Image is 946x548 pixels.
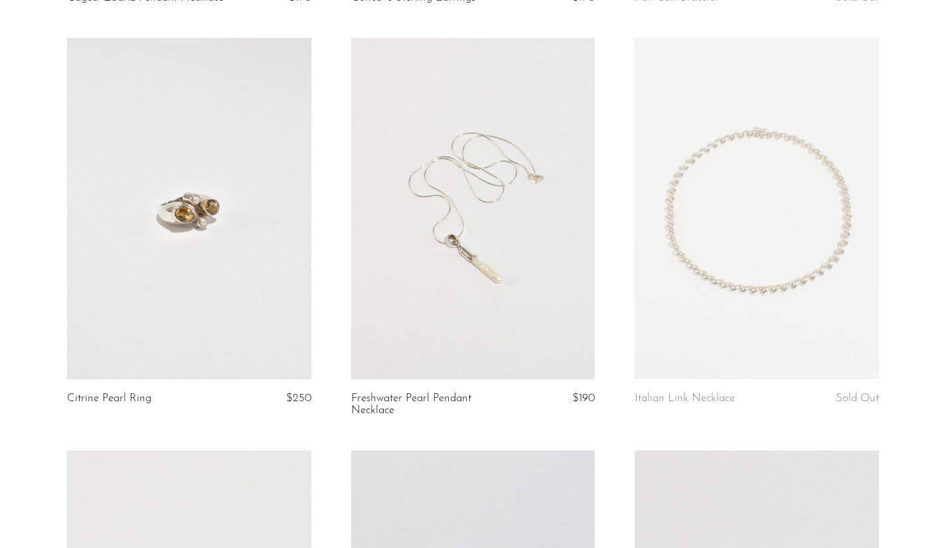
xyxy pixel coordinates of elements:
span: Sold Out [836,393,879,404]
span: $250 [286,393,311,404]
a: Freshwater Pearl Pendant Necklace [351,393,514,417]
a: Citrine Pearl Ring [67,393,151,405]
span: $190 [572,393,595,404]
a: Italian Link Necklace [635,393,735,405]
